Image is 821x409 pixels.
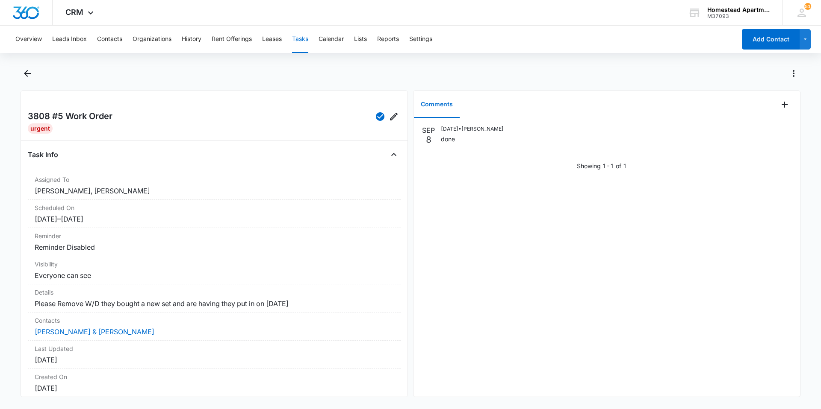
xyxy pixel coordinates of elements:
[35,327,154,336] a: [PERSON_NAME] & [PERSON_NAME]
[28,149,58,160] h4: Task Info
[28,228,401,256] div: ReminderReminder Disabled
[742,29,800,50] button: Add Contact
[28,284,401,313] div: DetailsPlease Remove W/D they bought a new set and are having they put in on [DATE]
[35,383,394,393] dd: [DATE]
[65,8,83,17] span: CRM
[292,26,308,53] button: Tasks
[28,172,401,200] div: Assigned To[PERSON_NAME], [PERSON_NAME]
[387,110,401,123] button: Edit
[319,26,344,53] button: Calendar
[377,26,399,53] button: Reports
[804,3,811,10] div: notifications count
[35,203,394,212] dt: Scheduled On
[422,125,435,135] p: SEP
[35,288,394,297] dt: Details
[35,175,394,184] dt: Assigned To
[35,298,394,309] dd: Please Remove W/D they bought a new set and are having they put in on [DATE]
[441,125,504,133] p: [DATE] • [PERSON_NAME]
[354,26,367,53] button: Lists
[35,344,394,353] dt: Last Updated
[28,369,401,397] div: Created On[DATE]
[778,98,791,111] button: Add Comment
[35,270,394,280] dd: Everyone can see
[804,3,811,10] span: 51
[787,67,800,80] button: Actions
[212,26,252,53] button: Rent Offerings
[426,135,431,144] p: 8
[28,256,401,284] div: VisibilityEveryone can see
[133,26,171,53] button: Organizations
[52,26,87,53] button: Leads Inbox
[28,110,112,123] h2: 3808 #5 Work Order
[35,260,394,269] dt: Visibility
[28,313,401,341] div: Contacts[PERSON_NAME] & [PERSON_NAME]
[387,148,401,161] button: Close
[182,26,201,53] button: History
[707,6,770,13] div: account name
[414,91,460,118] button: Comments
[35,214,394,224] dd: [DATE] – [DATE]
[35,242,394,252] dd: Reminder Disabled
[577,161,627,170] p: Showing 1-1 of 1
[262,26,282,53] button: Leases
[35,316,394,325] dt: Contacts
[35,231,394,240] dt: Reminder
[35,372,394,381] dt: Created On
[21,67,34,80] button: Back
[409,26,432,53] button: Settings
[28,341,401,369] div: Last Updated[DATE]
[15,26,42,53] button: Overview
[35,355,394,365] dd: [DATE]
[35,186,394,196] dd: [PERSON_NAME], [PERSON_NAME]
[441,134,504,143] p: done
[97,26,122,53] button: Contacts
[28,200,401,228] div: Scheduled On[DATE]–[DATE]
[28,123,53,134] div: Urgent
[707,13,770,19] div: account id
